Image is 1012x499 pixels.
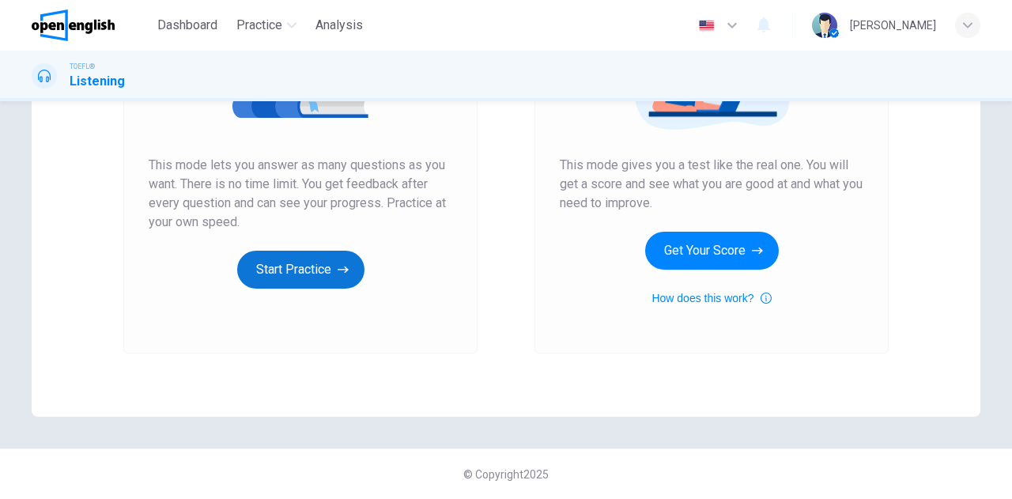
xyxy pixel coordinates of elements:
span: This mode gives you a test like the real one. You will get a score and see what you are good at a... [560,156,863,213]
img: en [697,20,716,32]
span: This mode lets you answer as many questions as you want. There is no time limit. You get feedback... [149,156,452,232]
button: Practice [230,11,303,40]
span: © Copyright 2025 [463,468,549,481]
span: TOEFL® [70,61,95,72]
button: Analysis [309,11,369,40]
img: OpenEnglish logo [32,9,115,41]
span: Analysis [315,16,363,35]
button: Start Practice [237,251,364,289]
span: Practice [236,16,282,35]
img: Profile picture [812,13,837,38]
button: Get Your Score [645,232,779,270]
button: Dashboard [151,11,224,40]
div: [PERSON_NAME] [850,16,936,35]
span: Dashboard [157,16,217,35]
button: How does this work? [651,289,771,308]
h1: Listening [70,72,125,91]
a: OpenEnglish logo [32,9,151,41]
